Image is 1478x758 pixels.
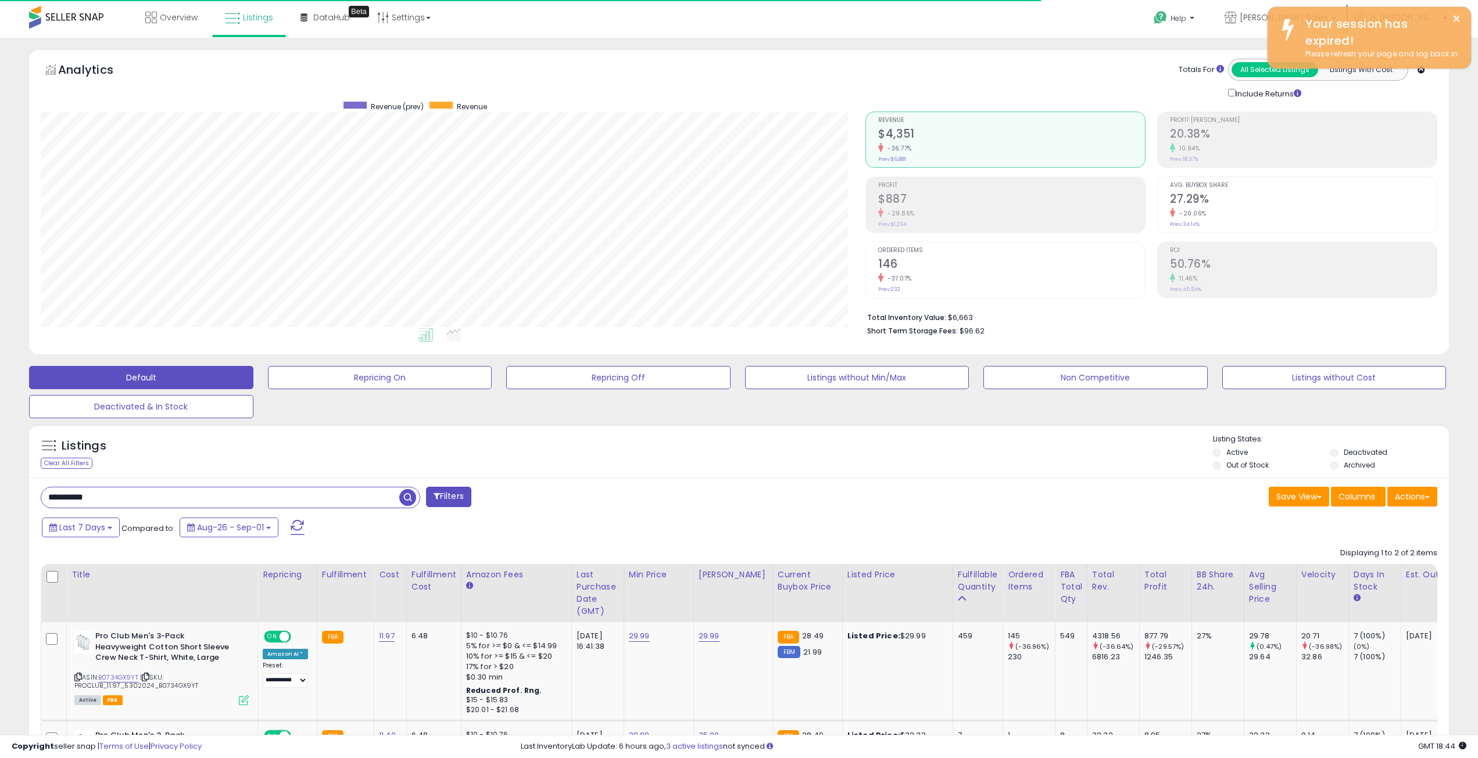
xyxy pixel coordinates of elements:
button: Listings With Cost [1318,62,1404,77]
button: Listings without Min/Max [745,366,969,389]
a: Terms of Use [99,741,149,752]
div: 1246.35 [1144,652,1191,662]
span: Profit [PERSON_NAME] [1170,117,1437,124]
small: (-36.98%) [1309,642,1342,651]
button: Aug-26 - Sep-01 [180,518,278,537]
strong: Copyright [12,741,54,752]
button: Deactivated & In Stock [29,395,253,418]
div: Velocity [1301,569,1344,581]
label: Archived [1344,460,1375,470]
div: seller snap | | [12,741,202,752]
small: -37.07% [883,274,912,283]
h2: $4,351 [878,127,1145,143]
div: 1 [1008,730,1055,741]
div: Fulfillment [322,569,369,581]
span: Profit [878,182,1145,189]
span: FBA [103,695,123,705]
div: [DATE] 16:41:38 [577,631,615,652]
span: 28.49 [802,630,824,641]
div: 549 [1060,631,1078,641]
small: Amazon Fees. [466,581,473,591]
span: Revenue [878,117,1145,124]
span: Overview [160,12,198,23]
button: × [1452,12,1461,26]
a: 11.97 [379,630,395,642]
a: 29.99 [699,630,720,642]
button: Repricing On [268,366,492,389]
span: Last 7 Days [59,522,105,533]
div: Min Price [629,569,689,581]
a: Privacy Policy [151,741,202,752]
small: -36.77% [883,144,912,153]
div: Current Buybox Price [778,569,838,593]
div: Avg Selling Price [1249,569,1291,605]
div: $15 - $15.83 [466,695,563,705]
span: ON [265,731,280,741]
span: Aug-26 - Sep-01 [197,522,264,533]
div: 8 [1060,730,1078,741]
div: Last InventoryLab Update: 6 hours ago, not synced. [521,741,1466,752]
div: Ordered Items [1008,569,1050,593]
div: $20.01 - $21.68 [466,705,563,715]
li: $6,663 [867,310,1429,324]
small: -29.86% [883,209,915,218]
div: Listed Price [847,569,948,581]
button: Non Competitive [983,366,1208,389]
small: FBA [778,631,799,644]
button: All Selected Listings [1232,62,1318,77]
span: Columns [1339,491,1375,502]
div: 32.86 [1301,652,1348,662]
span: Ordered Items [878,247,1145,254]
small: 11.46% [1175,274,1197,283]
small: (-29.57%) [1152,642,1184,651]
span: DataHub [313,12,350,23]
div: $32.32 [847,730,944,741]
a: 29.99 [629,730,650,741]
span: ROI [1170,247,1437,254]
div: 5% for >= $0 & <= $14.99 [466,641,563,651]
img: 31tBiMqgiXL._SL40_.jpg [74,730,92,753]
div: 17% for > $20 [466,662,563,672]
span: Revenue (prev) [371,102,424,112]
h2: 50.76% [1170,257,1437,273]
div: Total Profit [1144,569,1187,593]
button: Columns [1331,487,1386,506]
span: OFF [289,632,308,642]
span: ON [265,632,280,642]
small: Prev: 34.14% [1170,221,1200,228]
small: Prev: $1,264 [878,221,907,228]
div: Fulfillment Cost [411,569,456,593]
div: 29.64 [1249,652,1296,662]
div: Tooltip anchor [349,6,369,17]
div: Please refresh your page and log back in [1297,49,1462,60]
b: Total Inventory Value: [867,312,946,322]
div: Repricing [263,569,312,581]
div: 29.78 [1249,631,1296,641]
small: (0%) [1354,642,1370,651]
small: Prev: 45.54% [1170,286,1201,293]
h5: Listings [62,438,106,454]
div: 32.32 [1249,730,1296,741]
div: Clear All Filters [41,458,92,469]
small: (0.47%) [1257,642,1282,651]
div: Title [71,569,253,581]
span: $96.62 [960,325,985,336]
div: 145 [1008,631,1055,641]
small: FBA [322,631,343,644]
div: 6.48 [411,730,452,741]
button: Save View [1269,487,1329,506]
h5: Analytics [58,62,136,81]
div: $0.30 min [466,672,563,682]
div: 6.48 [411,631,452,641]
b: Pro Club Men's 3-Pack Heavyweight Cotton Short Sleeve Crew Neck T-Shirt, White, Large [95,631,237,666]
small: FBA [778,730,799,743]
small: Prev: 232 [878,286,900,293]
a: 35.00 [699,730,720,741]
span: All listings currently available for purchase on Amazon [74,695,101,705]
small: 10.94% [1175,144,1200,153]
p: Listing States: [1213,434,1449,445]
button: Repricing Off [506,366,731,389]
div: Include Returns [1219,87,1315,100]
div: 7 [958,730,994,741]
small: Days In Stock. [1354,593,1361,603]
